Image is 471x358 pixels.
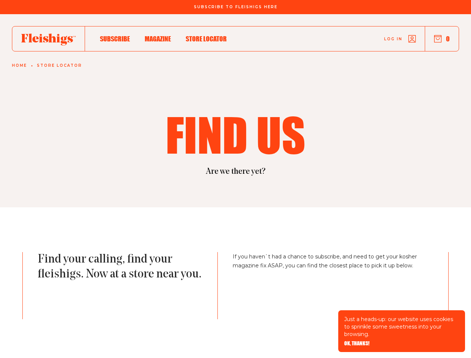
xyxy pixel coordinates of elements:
[233,252,433,319] p: If you haven`t had a chance to subscribe, and need to get your kosher magazine fix ASAP, you can ...
[145,34,171,44] a: Magazine
[344,315,459,338] p: Just a heads-up: our website uses cookies to sprinkle some sweetness into your browsing.
[384,35,416,43] a: Log in
[145,35,171,43] span: Magazine
[100,34,130,44] a: Subscribe
[434,35,450,43] button: 0
[344,341,370,346] button: OK, THANKS!
[12,63,27,68] a: Home
[186,35,227,43] span: Store locator
[22,166,449,178] p: Are we there yet?
[100,35,130,43] span: Subscribe
[186,34,227,44] a: Store locator
[192,5,279,9] a: Subscribe To Fleishigs Here
[37,63,82,68] a: Store locator
[38,252,202,319] p: Find your calling, find your fleishigs. Now at a store near you.
[75,111,397,157] h1: Find us
[194,5,277,9] span: Subscribe To Fleishigs Here
[384,36,402,42] span: Log in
